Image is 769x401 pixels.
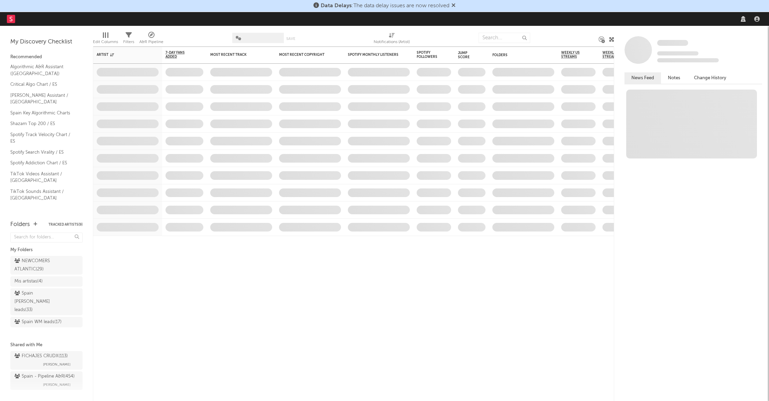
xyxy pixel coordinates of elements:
span: Tracking Since: [DATE] [657,51,698,55]
div: A&R Pipeline [139,29,163,49]
div: Filters [123,29,134,49]
div: Filters [123,38,134,46]
a: [PERSON_NAME] Assistant / [GEOGRAPHIC_DATA] [10,92,76,106]
span: 0 fans last week [657,58,719,62]
button: News Feed [624,72,661,84]
div: Spain [PERSON_NAME] leads ( 33 ) [14,289,63,314]
div: Shared with Me [10,341,83,349]
a: Shazam Top 200 / ES [10,120,76,127]
a: Spain WM leads(17) [10,317,83,327]
input: Search... [479,33,530,43]
a: TikTok Videos Assistant / [GEOGRAPHIC_DATA] [10,170,76,184]
span: [PERSON_NAME] [43,381,71,389]
span: Weekly US Streams [561,51,585,59]
div: Edit Columns [93,29,118,49]
a: FICHAJES CRUDX(113)[PERSON_NAME] [10,351,83,370]
div: Mis artistas ( 4 ) [14,277,43,286]
a: Spotify Addiction Chart / ES [10,159,76,167]
div: Most Recent Copyright [279,53,331,57]
a: Spain [PERSON_NAME] leads(33) [10,288,83,315]
span: Data Delays [321,3,352,9]
a: Mis artistas(4) [10,276,83,287]
div: Spotify Followers [417,51,441,59]
a: Some Artist [657,40,688,47]
a: Spotify Track Velocity Chart / ES [10,131,76,145]
div: Jump Score [458,51,475,59]
a: Spotify Search Virality / ES [10,148,76,156]
span: [PERSON_NAME] [43,360,71,369]
div: Folders [10,220,30,229]
span: Weekly UK Streams [602,51,628,59]
div: Recommended [10,53,83,61]
div: Folders [492,53,544,57]
a: Algorithmic A&R Assistant ([GEOGRAPHIC_DATA]) [10,63,76,77]
div: FICHAJES CRUDX ( 113 ) [14,352,68,360]
a: NEWCOMERS ATLANTIC(29) [10,256,83,275]
button: Notes [661,72,687,84]
div: Artist [97,53,148,57]
div: Spotify Monthly Listeners [348,53,399,57]
div: Spain WM leads ( 17 ) [14,318,62,326]
span: Dismiss [451,3,456,9]
a: Critical Algo Chart / ES [10,81,76,88]
div: My Discovery Checklist [10,38,83,46]
a: Spain Key Algorithmic Charts [10,109,76,117]
button: Change History [687,72,733,84]
div: NEWCOMERS ATLANTIC ( 29 ) [14,257,63,274]
a: Spain - Pipeline A&R(454)[PERSON_NAME] [10,371,83,390]
span: : The data delay issues are now resolved [321,3,449,9]
div: My Folders [10,246,83,254]
button: Tracked Artists(9) [49,223,83,226]
div: Notifications (Artist) [374,38,410,46]
div: Spain - Pipeline A&R ( 454 ) [14,372,75,381]
div: A&R Pipeline [139,38,163,46]
div: Edit Columns [93,38,118,46]
span: 7-Day Fans Added [165,51,193,59]
input: Search for folders... [10,233,83,243]
a: TikTok Sounds Assistant / [GEOGRAPHIC_DATA] [10,188,76,202]
div: Most Recent Track [210,53,262,57]
button: Save [286,37,295,41]
div: Notifications (Artist) [374,29,410,49]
